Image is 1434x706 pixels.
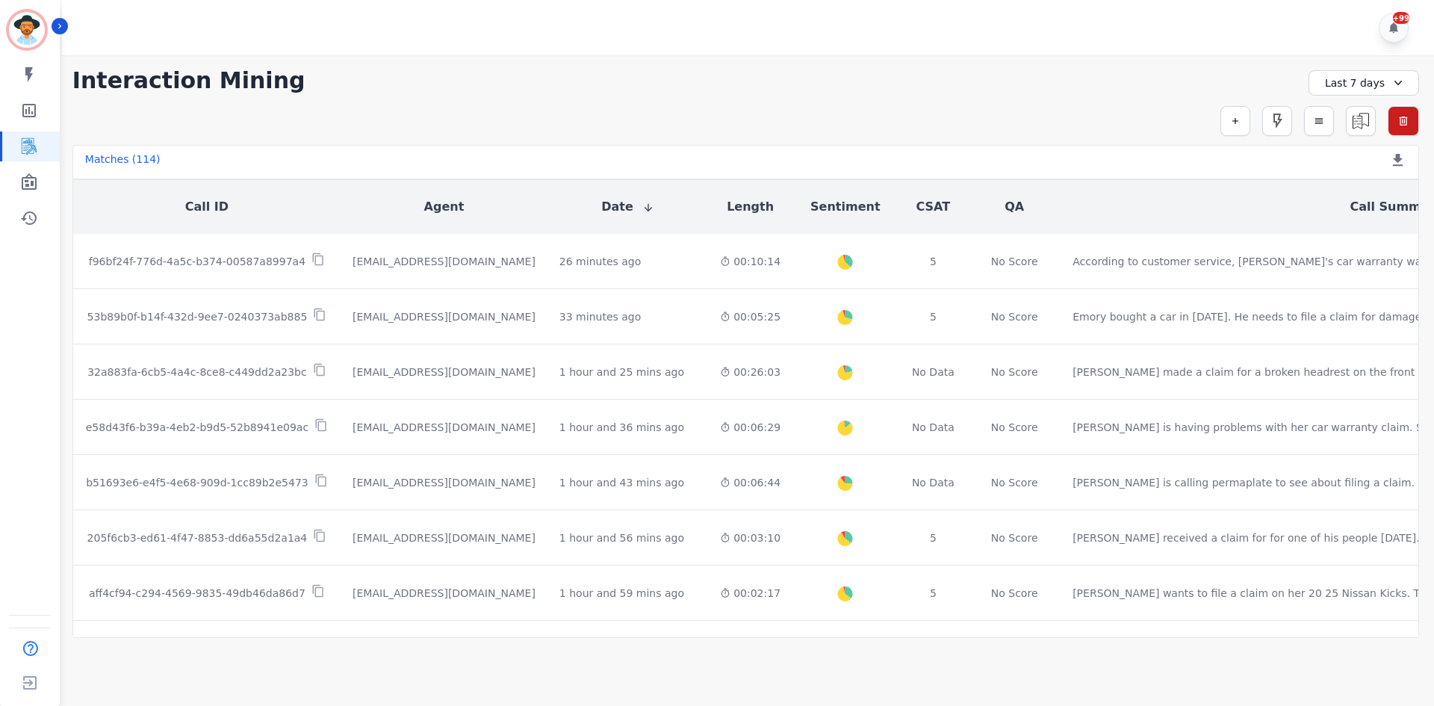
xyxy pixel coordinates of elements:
[720,475,780,490] div: 00:06:44
[1393,12,1409,24] div: +99
[86,475,308,490] p: b51693e6-e4f5-4e68-909d-1cc89b2e5473
[87,530,308,545] p: 205f6cb3-ed61-4f47-8853-dd6a55d2a1a4
[720,254,780,269] div: 00:10:14
[910,254,957,269] div: 5
[991,254,1038,269] div: No Score
[559,420,684,435] div: 1 hour and 36 mins ago
[991,365,1038,380] div: No Score
[601,198,654,216] button: Date
[72,67,305,94] h1: Interaction Mining
[559,309,641,324] div: 33 minutes ago
[559,365,684,380] div: 1 hour and 25 mins ago
[991,420,1038,435] div: No Score
[559,530,684,545] div: 1 hour and 56 mins ago
[85,152,161,173] div: Matches ( 114 )
[910,530,957,545] div: 5
[353,254,536,269] div: [EMAIL_ADDRESS][DOMAIN_NAME]
[991,586,1038,601] div: No Score
[353,475,536,490] div: [EMAIL_ADDRESS][DOMAIN_NAME]
[720,309,780,324] div: 00:05:25
[910,586,957,601] div: 5
[720,420,780,435] div: 00:06:29
[353,530,536,545] div: [EMAIL_ADDRESS][DOMAIN_NAME]
[559,475,684,490] div: 1 hour and 43 mins ago
[910,365,957,380] div: No Data
[87,365,307,380] p: 32a883fa-6cb5-4a4c-8ce8-c449dd2a23bc
[86,420,308,435] p: e58d43f6-b39a-4eb2-b9d5-52b8941e09ac
[991,475,1038,490] div: No Score
[559,586,684,601] div: 1 hour and 59 mins ago
[720,365,780,380] div: 00:26:03
[353,365,536,380] div: [EMAIL_ADDRESS][DOMAIN_NAME]
[910,420,957,435] div: No Data
[185,198,229,216] button: Call ID
[353,309,536,324] div: [EMAIL_ADDRESS][DOMAIN_NAME]
[1309,70,1419,96] div: Last 7 days
[727,198,774,216] button: Length
[353,586,536,601] div: [EMAIL_ADDRESS][DOMAIN_NAME]
[87,309,308,324] p: 53b89b0f-b14f-432d-9ee7-0240373ab885
[910,309,957,324] div: 5
[720,586,780,601] div: 00:02:17
[424,198,465,216] button: Agent
[991,309,1038,324] div: No Score
[1005,198,1024,216] button: QA
[916,198,951,216] button: CSAT
[559,254,641,269] div: 26 minutes ago
[991,530,1038,545] div: No Score
[89,254,305,269] p: f96bf24f-776d-4a5c-b374-00587a8997a4
[353,420,536,435] div: [EMAIL_ADDRESS][DOMAIN_NAME]
[720,530,780,545] div: 00:03:10
[810,198,880,216] button: Sentiment
[910,475,957,490] div: No Data
[89,586,305,601] p: aff4cf94-c294-4569-9835-49db46da86d7
[9,12,45,48] img: Bordered avatar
